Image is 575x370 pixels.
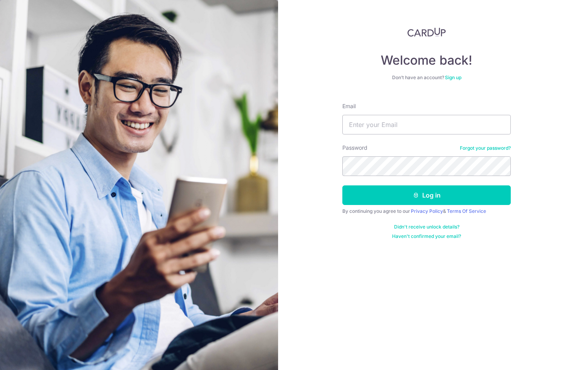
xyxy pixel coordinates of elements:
input: Enter your Email [342,115,511,134]
a: Sign up [445,74,461,80]
div: By continuing you agree to our & [342,208,511,214]
label: Password [342,144,367,152]
div: Don’t have an account? [342,74,511,81]
a: Forgot your password? [460,145,511,151]
a: Haven't confirmed your email? [392,233,461,239]
img: CardUp Logo [407,27,446,37]
a: Privacy Policy [411,208,443,214]
a: Terms Of Service [447,208,486,214]
h4: Welcome back! [342,53,511,68]
label: Email [342,102,356,110]
a: Didn't receive unlock details? [394,224,459,230]
button: Log in [342,185,511,205]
